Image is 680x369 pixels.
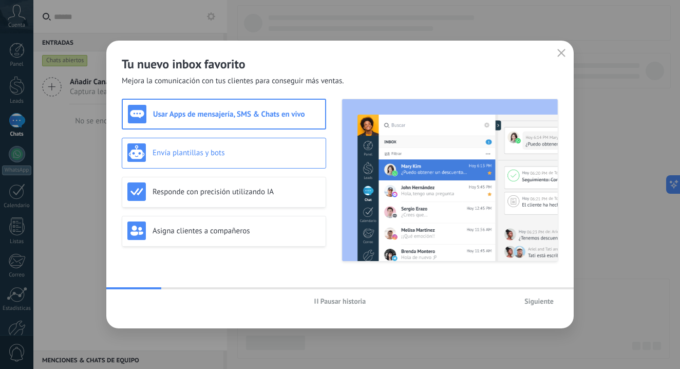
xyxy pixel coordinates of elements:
[153,226,320,236] h3: Asigna clientes a compañeros
[153,187,320,197] h3: Responde con precisión utilizando IA
[153,148,320,158] h3: Envía plantillas y bots
[122,56,558,72] h2: Tu nuevo inbox favorito
[310,293,371,309] button: Pausar historia
[520,293,558,309] button: Siguiente
[153,109,320,119] h3: Usar Apps de mensajería, SMS & Chats en vivo
[524,298,554,305] span: Siguiente
[122,76,344,86] span: Mejora la comunicación con tus clientes para conseguir más ventas.
[320,298,366,305] span: Pausar historia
